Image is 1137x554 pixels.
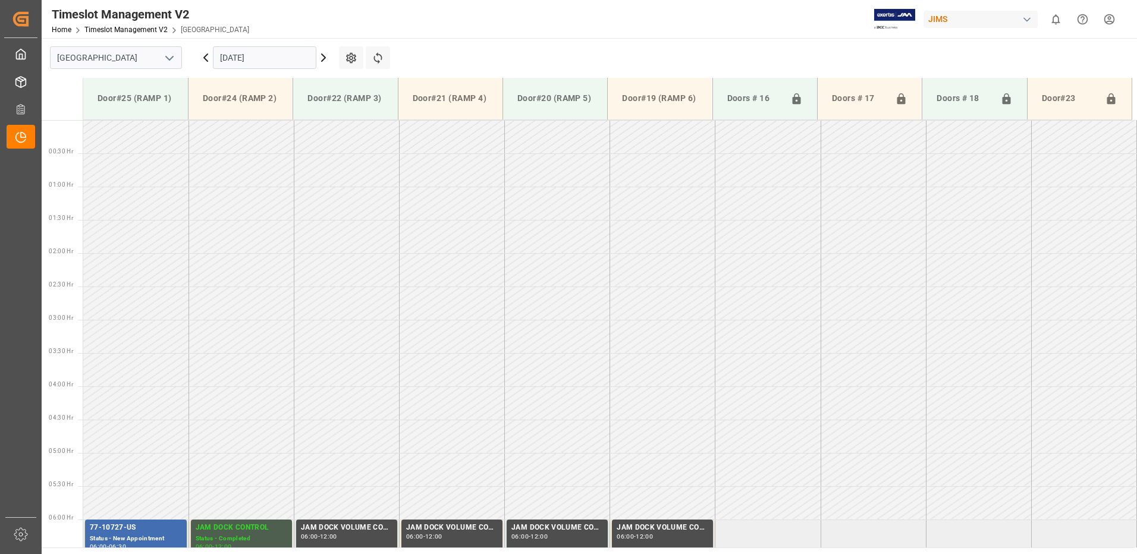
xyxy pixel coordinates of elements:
span: 03:00 Hr [49,314,73,321]
div: 06:00 [511,534,529,539]
div: 12:00 [215,544,232,549]
a: Timeslot Management V2 [84,26,168,34]
div: 12:00 [320,534,337,539]
button: Help Center [1069,6,1096,33]
span: 04:30 Hr [49,414,73,421]
div: Door#23 [1037,87,1100,110]
div: 12:00 [636,534,653,539]
div: 12:00 [530,534,548,539]
div: 06:00 [90,544,107,549]
div: - [423,534,425,539]
div: - [107,544,109,549]
div: Timeslot Management V2 [52,5,249,23]
img: Exertis%20JAM%20-%20Email%20Logo.jpg_1722504956.jpg [874,9,915,30]
button: open menu [160,49,178,67]
div: Status - New Appointment [90,534,182,544]
div: JIMS [924,11,1038,28]
div: 06:30 [109,544,126,549]
span: 05:30 Hr [49,481,73,487]
div: - [529,534,530,539]
button: JIMS [924,8,1042,30]
div: JAM DOCK VOLUME CONTROL [406,522,498,534]
div: Door#24 (RAMP 2) [198,87,283,109]
span: 02:00 Hr [49,248,73,254]
span: 02:30 Hr [49,281,73,288]
input: DD.MM.YYYY [213,46,316,69]
span: 04:00 Hr [49,381,73,388]
span: 01:00 Hr [49,181,73,188]
div: Door#19 (RAMP 6) [617,87,702,109]
div: JAM DOCK VOLUME CONTROL [301,522,392,534]
div: JAM DOCK VOLUME CONTROL [617,522,708,534]
div: Doors # 16 [723,87,786,110]
div: Doors # 18 [932,87,995,110]
a: Home [52,26,71,34]
span: 03:30 Hr [49,348,73,354]
div: Door#21 (RAMP 4) [408,87,493,109]
button: show 0 new notifications [1042,6,1069,33]
div: - [212,544,214,549]
div: - [634,534,636,539]
div: 06:00 [196,544,213,549]
div: Door#22 (RAMP 3) [303,87,388,109]
div: 77-10727-US [90,522,182,534]
span: 05:00 Hr [49,448,73,454]
span: 06:00 Hr [49,514,73,521]
input: Type to search/select [50,46,182,69]
span: 00:30 Hr [49,148,73,155]
div: Door#25 (RAMP 1) [93,87,178,109]
div: Door#20 (RAMP 5) [513,87,598,109]
div: Doors # 17 [827,87,890,110]
div: JAM DOCK VOLUME CONTROL [511,522,603,534]
div: 06:00 [301,534,318,539]
div: Status - Completed [196,534,287,544]
div: 06:00 [406,534,423,539]
div: 06:00 [617,534,634,539]
div: JAM DOCK CONTROL [196,522,287,534]
div: - [318,534,320,539]
span: 01:30 Hr [49,215,73,221]
div: 12:00 [425,534,442,539]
